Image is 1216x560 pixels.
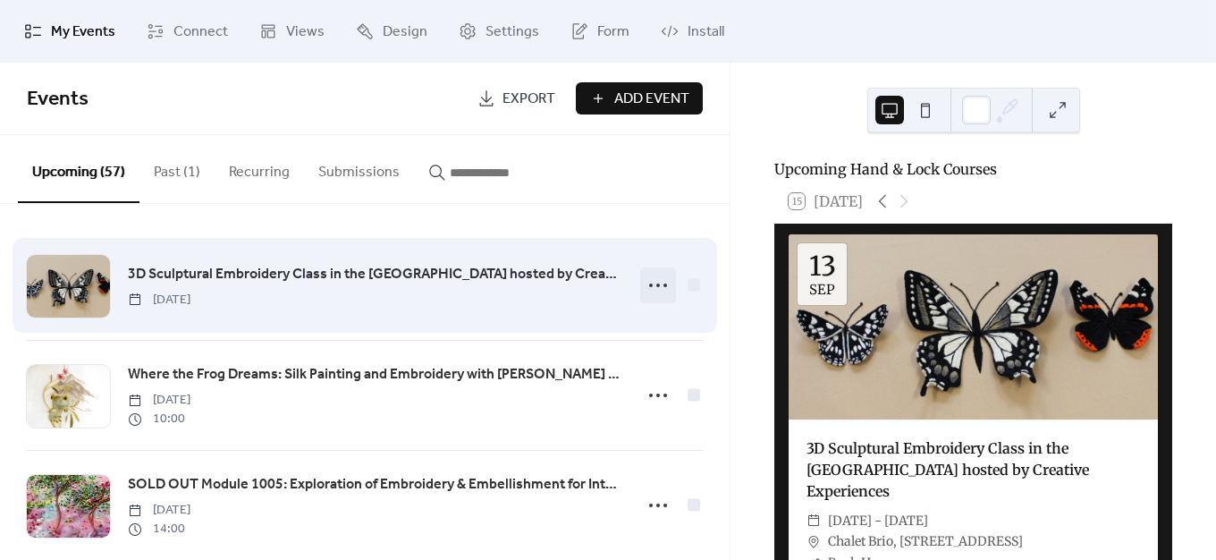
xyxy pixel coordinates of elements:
[128,263,622,286] a: 3D Sculptural Embroidery Class in the [GEOGRAPHIC_DATA] hosted by Creative Experiences
[173,21,228,43] span: Connect
[576,82,703,115] button: Add Event
[128,474,622,496] span: SOLD OUT Module 1005: Exploration of Embroidery & Embellishment for Interiors
[18,135,139,203] button: Upcoming (57)
[128,291,190,310] span: [DATE]
[806,439,1089,500] a: 3D Sculptural Embroidery Class in the [GEOGRAPHIC_DATA] hosted by Creative Experiences
[128,363,622,386] a: Where the Frog Dreams: Silk Painting and Embroidery with [PERSON_NAME] - 5 Day Course
[486,21,539,43] span: Settings
[11,7,129,55] a: My Events
[246,7,338,55] a: Views
[502,89,555,110] span: Export
[688,21,724,43] span: Install
[128,391,190,410] span: [DATE]
[557,7,643,55] a: Form
[215,135,304,201] button: Recurring
[647,7,738,55] a: Install
[128,264,622,285] span: 3D Sculptural Embroidery Class in the [GEOGRAPHIC_DATA] hosted by Creative Experiences
[128,364,622,386] span: Where the Frog Dreams: Silk Painting and Embroidery with [PERSON_NAME] - 5 Day Course
[128,501,190,520] span: [DATE]
[128,410,190,428] span: 10:00
[304,135,414,201] button: Submissions
[809,283,835,296] div: Sep
[828,511,928,532] span: [DATE] - [DATE]
[27,80,89,119] span: Events
[133,7,241,55] a: Connect
[464,82,569,115] a: Export
[806,531,821,553] div: ​
[286,21,325,43] span: Views
[128,473,622,496] a: SOLD OUT Module 1005: Exploration of Embroidery & Embellishment for Interiors
[383,21,427,43] span: Design
[342,7,441,55] a: Design
[51,21,115,43] span: My Events
[614,89,689,110] span: Add Event
[128,520,190,539] span: 14:00
[597,21,629,43] span: Form
[806,511,821,532] div: ​
[809,252,836,279] div: 13
[139,135,215,201] button: Past (1)
[828,531,1023,553] span: Chalet Brio, [STREET_ADDRESS]
[445,7,553,55] a: Settings
[774,158,1172,180] div: Upcoming Hand & Lock Courses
